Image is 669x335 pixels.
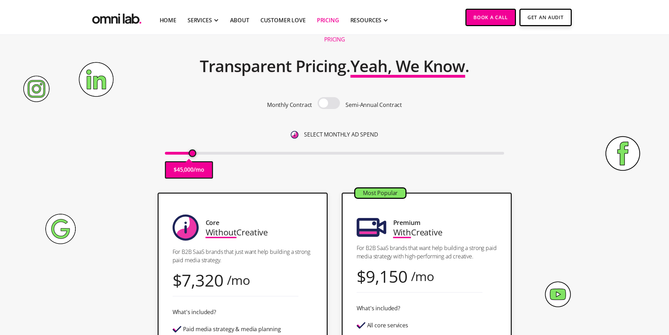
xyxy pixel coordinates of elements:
h2: Transparent Pricing. . [200,52,470,80]
p: 45,000 [177,165,193,174]
div: Paid media strategy & media planning [183,326,281,332]
div: $ [173,275,182,285]
a: home [91,9,143,26]
p: Monthly Contract [267,100,312,110]
p: Semi-Annual Contract [345,100,402,110]
p: $ [174,165,177,174]
img: Omni Lab: B2B SaaS Demand Generation Agency [91,9,143,26]
p: SELECT MONTHLY AD SPEND [304,130,378,139]
div: RESOURCES [350,16,382,24]
span: Without [206,226,237,238]
a: Get An Audit [519,9,571,26]
p: For B2B SaaS brands that want help building a strong paid media strategy with high-performing ad ... [357,244,497,260]
div: Premium [393,218,420,227]
div: /mo [227,275,251,285]
a: Pricing [317,16,339,24]
div: /mo [411,272,435,281]
a: Home [160,16,176,24]
div: 9,150 [366,272,407,281]
div: What's included? [173,307,216,317]
div: Core [206,218,219,227]
div: Creative [393,227,442,237]
img: 6410812402e99d19b372aa32_omni-nav-info.svg [291,131,298,139]
span: With [393,226,411,238]
div: All core services [367,322,408,328]
a: About [230,16,249,24]
div: SERVICES [188,16,212,24]
a: Customer Love [260,16,306,24]
div: Most Popular [355,188,405,198]
div: 7,320 [182,275,223,285]
div: What's included? [357,304,400,313]
iframe: Chat Widget [543,254,669,335]
h1: Pricing [324,36,345,43]
p: For B2B SaaS brands that just want help building a strong paid media strategy. [173,248,313,264]
div: $ [357,272,366,281]
div: Creative [206,227,268,237]
p: /mo [193,165,204,174]
a: Book a Call [465,9,516,26]
span: Yeah, We Know [350,55,465,77]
